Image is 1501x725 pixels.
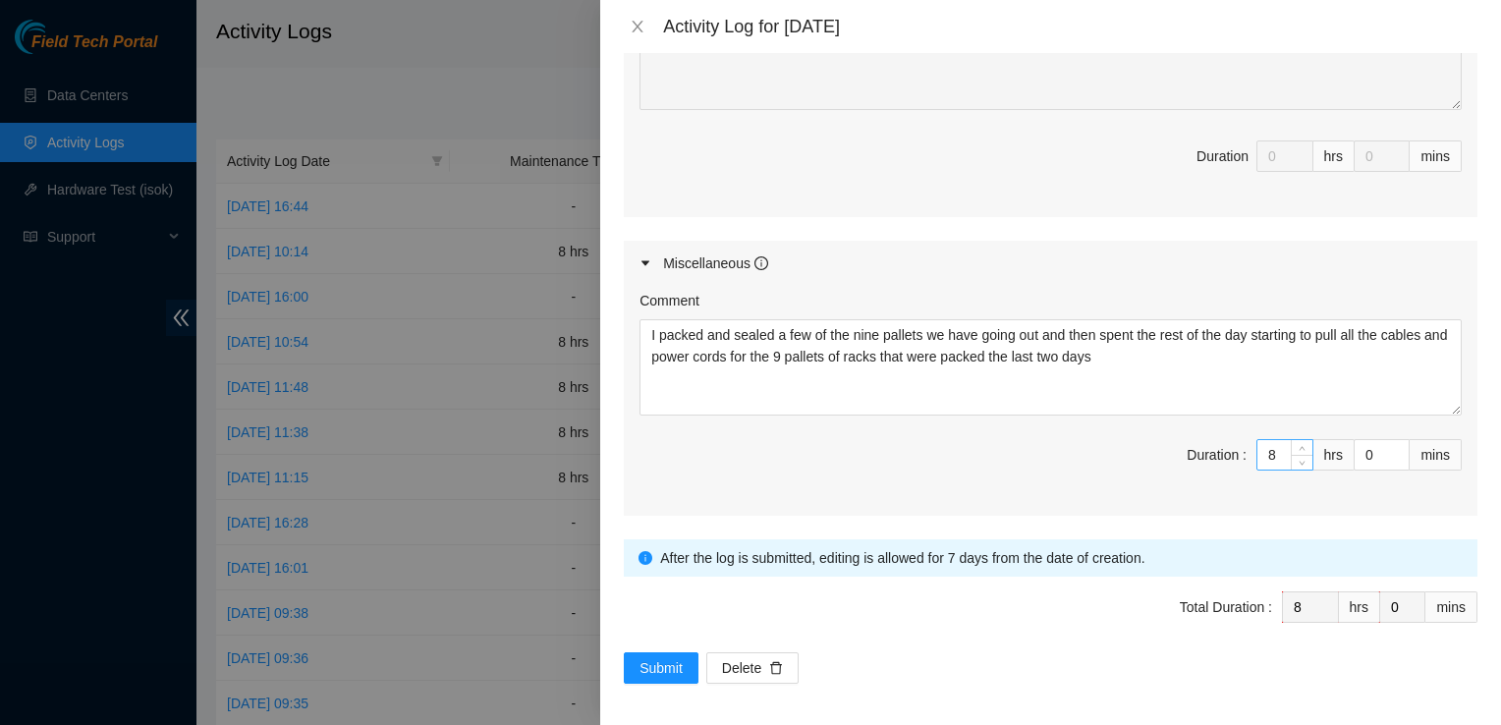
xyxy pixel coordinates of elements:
[1313,140,1355,172] div: hrs
[1410,439,1462,471] div: mins
[624,18,651,36] button: Close
[630,19,645,34] span: close
[639,290,699,311] label: Comment
[1187,444,1247,466] div: Duration :
[1196,145,1249,167] div: Duration
[639,551,652,565] span: info-circle
[1339,591,1380,623] div: hrs
[754,256,768,270] span: info-circle
[624,241,1477,286] div: Miscellaneous info-circle
[706,652,799,684] button: Deletedelete
[722,657,761,679] span: Delete
[1297,443,1308,455] span: up
[1410,140,1462,172] div: mins
[639,657,683,679] span: Submit
[769,661,783,677] span: delete
[663,16,1477,37] div: Activity Log for [DATE]
[663,252,768,274] div: Miscellaneous
[660,547,1463,569] div: After the log is submitted, editing is allowed for 7 days from the date of creation.
[1291,455,1312,470] span: Decrease Value
[1313,439,1355,471] div: hrs
[639,257,651,269] span: caret-right
[639,319,1462,416] textarea: Comment
[624,652,698,684] button: Submit
[1297,457,1308,469] span: down
[1291,440,1312,455] span: Increase Value
[1425,591,1477,623] div: mins
[639,14,1462,110] textarea: Comment
[1180,596,1272,618] div: Total Duration :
